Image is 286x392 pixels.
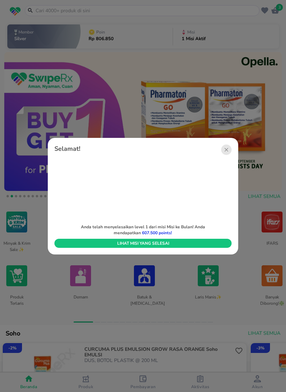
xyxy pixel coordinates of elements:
p: Anda telah menyelesaikan level 1 dari misi Misi ke Bulan! Anda mendapatkan [69,224,217,236]
button: Lihat misi yang selesai [54,239,232,248]
strong: 607.500 points ! [142,230,172,236]
p: Selamat! [54,145,80,155]
span: Lihat misi yang selesai [60,241,227,246]
img: mission-gift [111,158,175,221]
